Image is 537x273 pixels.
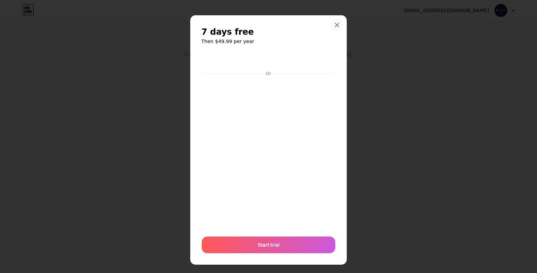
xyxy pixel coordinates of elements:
[265,71,272,76] div: Or
[202,52,335,69] iframe: Secure payment button frame
[258,241,280,248] span: Start trial
[201,26,254,38] span: 7 days free
[200,77,337,230] iframe: Secure payment input frame
[201,38,336,45] h6: Then $49.99 per year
